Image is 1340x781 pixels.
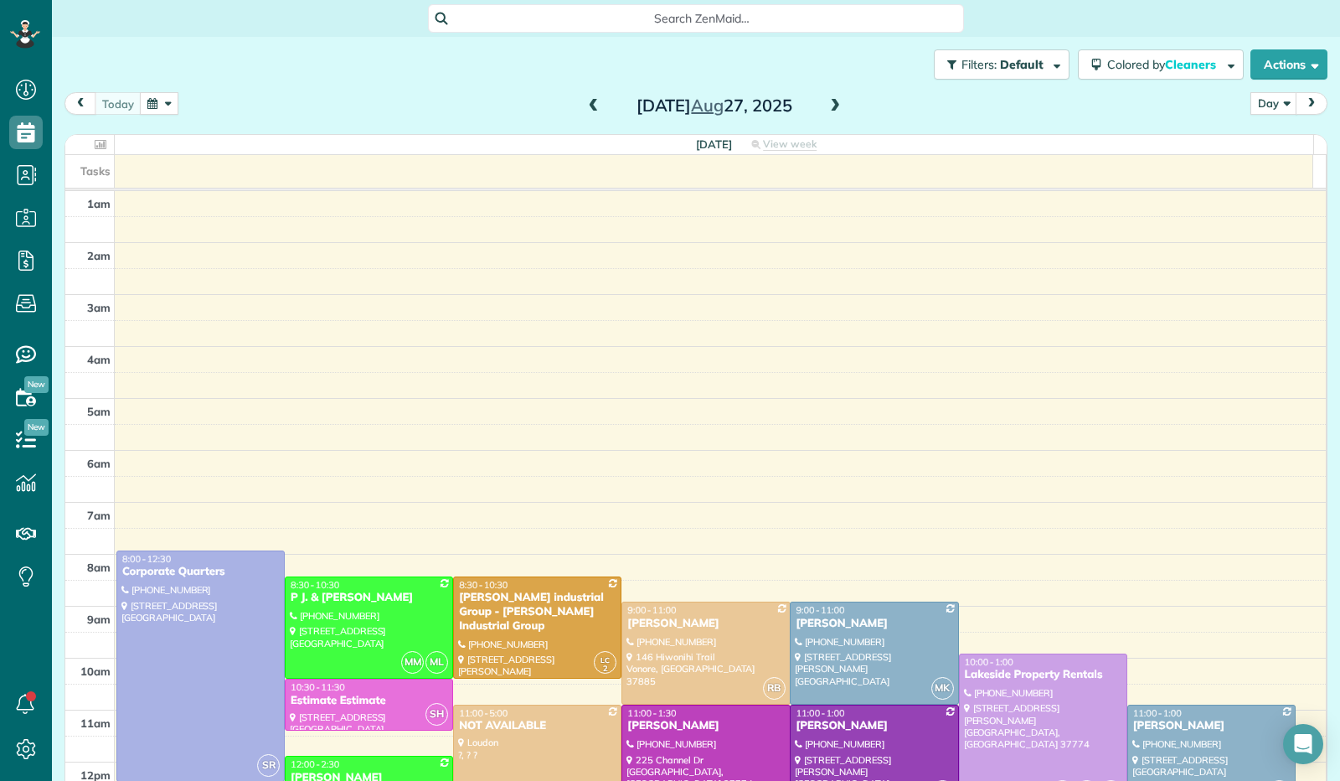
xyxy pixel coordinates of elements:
button: Filters: Default [934,49,1069,80]
span: Tasks [80,164,111,178]
button: Colored byCleaners [1078,49,1244,80]
button: Actions [1250,49,1327,80]
span: View week [763,137,817,151]
div: Lakeside Property Rentals [964,668,1122,682]
span: 8:30 - 10:30 [291,579,339,591]
span: 3am [87,301,111,314]
span: 11:00 - 1:00 [1133,707,1182,719]
span: 10:00 - 1:00 [965,656,1013,668]
span: SH [425,703,448,726]
span: 12:00 - 2:30 [291,758,339,770]
span: 11am [80,716,111,730]
div: Open Intercom Messenger [1283,724,1323,764]
span: 8:30 - 10:30 [459,579,508,591]
div: [PERSON_NAME] [626,617,785,631]
span: 8am [87,561,111,574]
span: 10:30 - 11:30 [291,681,345,693]
span: 9am [87,613,111,626]
span: 9:00 - 11:00 [796,604,844,616]
span: [DATE] [696,137,732,151]
span: 5am [87,405,111,418]
button: today [95,92,142,115]
div: NOT AVAILABLE [458,719,616,733]
span: 11:00 - 1:30 [627,707,676,719]
div: P J. & [PERSON_NAME] [290,591,448,605]
small: 2 [595,661,616,677]
span: SR [257,754,280,777]
span: Colored by [1107,57,1222,72]
span: 6am [87,457,111,470]
a: Filters: Default [925,49,1069,80]
div: [PERSON_NAME] industrial Group - [PERSON_NAME] Industrial Group [458,591,616,634]
span: Aug [691,95,724,116]
h2: [DATE] 27, 2025 [610,96,819,115]
button: next [1296,92,1327,115]
div: [PERSON_NAME] [795,617,953,631]
span: 1am [87,197,111,210]
span: MM [401,651,424,674]
span: Cleaners [1165,57,1219,72]
span: New [24,376,49,393]
span: Default [1000,57,1044,72]
span: Filters: [961,57,997,72]
span: 10am [80,665,111,678]
span: MK [931,677,954,700]
span: RB [763,677,786,700]
span: LC [600,655,610,665]
span: 11:00 - 1:00 [796,707,844,719]
div: Corporate Quarters [121,565,280,579]
span: New [24,419,49,436]
span: 7am [87,509,111,522]
span: 8:00 - 12:30 [122,553,171,565]
span: 11:00 - 5:00 [459,707,508,719]
div: [PERSON_NAME] [795,719,953,733]
span: ML [425,651,448,674]
div: [PERSON_NAME] [626,719,785,733]
span: 4am [87,353,111,366]
span: 2am [87,249,111,262]
div: [PERSON_NAME] [1132,719,1291,733]
span: 9:00 - 11:00 [627,604,676,616]
div: Estimate Estimate [290,694,448,708]
button: Day [1250,92,1297,115]
button: prev [64,92,96,115]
